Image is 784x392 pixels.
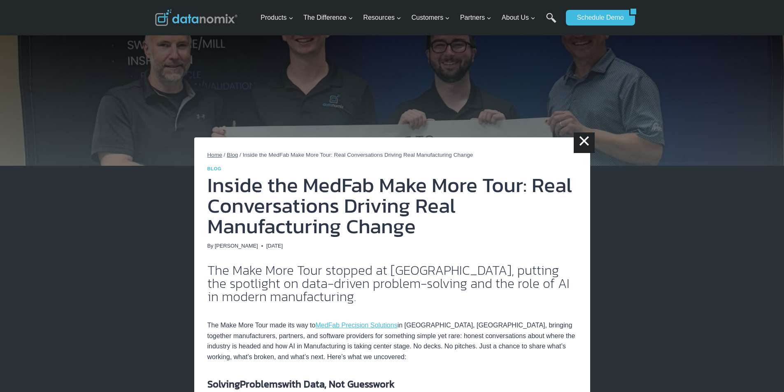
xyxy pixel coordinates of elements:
[261,12,293,23] span: Products
[207,377,395,391] strong: Solving with Data, Not Guesswork
[207,152,222,158] a: Home
[243,152,473,158] span: Inside the MedFab Make More Tour: Real Conversations Driving Real Manufacturing Change
[266,242,283,250] time: [DATE]
[155,9,237,26] img: Datanomix
[240,152,241,158] span: /
[574,132,594,153] a: ×
[215,243,258,249] a: [PERSON_NAME]
[502,12,535,23] span: About Us
[363,12,401,23] span: Resources
[460,12,491,23] span: Partners
[207,242,214,250] span: By
[257,5,562,31] nav: Primary Navigation
[546,13,556,31] a: Search
[315,322,397,329] a: MedFab Precision Solutions
[207,264,577,303] h2: The Make More Tour stopped at [GEOGRAPHIC_DATA], putting the spotlight on data-driven problem-sol...
[207,310,577,362] p: The Make More Tour made its way to in [GEOGRAPHIC_DATA], [GEOGRAPHIC_DATA], bringing together man...
[224,152,226,158] span: /
[207,166,222,171] a: Blog
[566,10,629,26] a: Schedule Demo
[207,175,577,237] h1: Inside the MedFab Make More Tour: Real Conversations Driving Real Manufacturing Change
[207,151,577,160] nav: Breadcrumbs
[303,12,353,23] span: The Difference
[412,12,450,23] span: Customers
[240,377,282,391] strong: Problems
[227,152,238,158] a: Blog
